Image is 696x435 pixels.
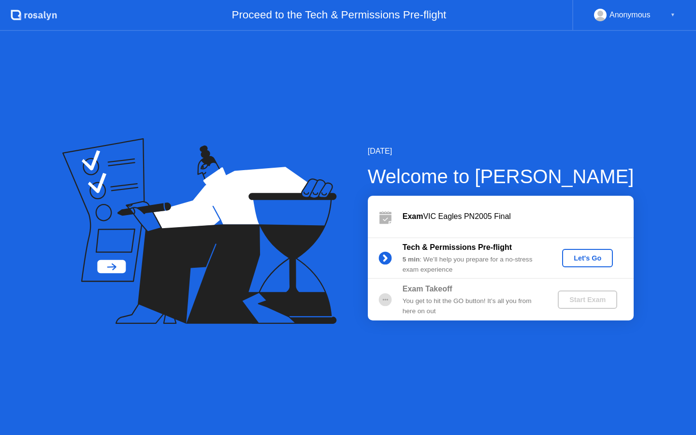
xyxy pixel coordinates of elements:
div: You get to hit the GO button! It’s all you from here on out [403,296,542,316]
button: Let's Go [562,249,613,267]
b: 5 min [403,256,420,263]
button: Start Exam [558,290,617,309]
div: [DATE] [368,145,634,157]
div: Let's Go [566,254,609,262]
b: Tech & Permissions Pre-flight [403,243,512,251]
b: Exam [403,212,423,220]
div: Welcome to [PERSON_NAME] [368,162,634,191]
div: Start Exam [562,296,613,304]
div: VIC Eagles PN2005 Final [403,211,634,222]
div: : We’ll help you prepare for a no-stress exam experience [403,255,542,275]
div: ▼ [670,9,675,21]
div: Anonymous [609,9,651,21]
b: Exam Takeoff [403,285,452,293]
